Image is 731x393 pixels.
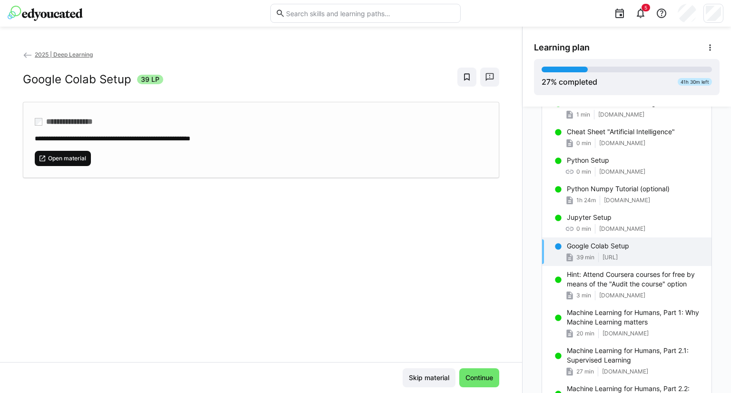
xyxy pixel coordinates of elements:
[576,196,596,204] span: 1h 24m
[407,373,451,383] span: Skip material
[576,330,594,337] span: 20 min
[567,184,670,194] p: Python Numpy Tutorial (optional)
[35,51,93,58] span: 2025 | Deep Learning
[567,213,612,222] p: Jupyter Setup
[599,168,645,176] span: [DOMAIN_NAME]
[35,151,91,166] button: Open material
[567,270,704,289] p: Hint: Attend Coursera courses for free by means of the "Audit the course" option
[604,196,650,204] span: [DOMAIN_NAME]
[576,111,590,118] span: 1 min
[542,76,597,88] div: % completed
[603,254,618,261] span: [URL]
[141,75,159,84] span: 39 LP
[576,368,594,375] span: 27 min
[576,292,591,299] span: 3 min
[576,139,591,147] span: 0 min
[23,72,131,87] h2: Google Colab Setup
[599,139,645,147] span: [DOMAIN_NAME]
[542,77,551,87] span: 27
[459,368,499,387] button: Continue
[599,292,645,299] span: [DOMAIN_NAME]
[678,78,712,86] div: 41h 30m left
[598,111,644,118] span: [DOMAIN_NAME]
[285,9,455,18] input: Search skills and learning paths…
[567,308,704,327] p: Machine Learning for Humans, Part 1: Why Machine Learning matters
[567,346,704,365] p: Machine Learning for Humans, Part 2.1: Supervised Learning
[576,225,591,233] span: 0 min
[23,51,93,58] a: 2025 | Deep Learning
[464,373,494,383] span: Continue
[602,368,648,375] span: [DOMAIN_NAME]
[576,254,594,261] span: 39 min
[644,5,647,10] span: 5
[567,156,609,165] p: Python Setup
[534,42,590,53] span: Learning plan
[567,127,675,137] p: Cheat Sheet "Artificial Intelligence"
[403,368,455,387] button: Skip material
[47,155,87,162] span: Open material
[576,168,591,176] span: 0 min
[603,330,649,337] span: [DOMAIN_NAME]
[567,241,629,251] p: Google Colab Setup
[599,225,645,233] span: [DOMAIN_NAME]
